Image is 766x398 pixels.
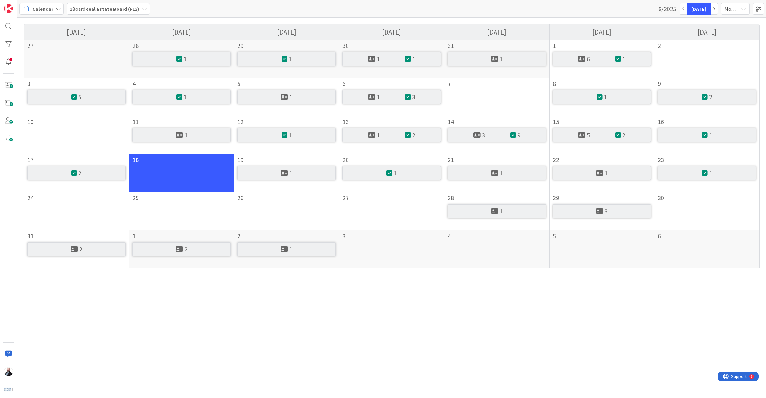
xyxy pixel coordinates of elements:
[33,3,35,8] div: 7
[237,157,244,163] div: 19
[183,56,187,62] span: 1
[448,157,454,163] div: 21
[382,28,401,36] span: [DATE]
[289,132,292,138] span: 1
[132,195,139,201] div: 25
[658,6,676,12] div: 8/2025
[500,208,503,214] span: 1
[553,119,559,125] div: 15
[412,56,415,62] span: 1
[85,6,139,12] b: Real Estate Board (FL2)
[132,119,139,125] div: 11
[658,195,664,201] div: 30
[27,233,34,239] div: 31
[289,56,292,62] span: 1
[342,233,346,239] div: 3
[289,246,292,252] span: 1
[342,119,349,125] div: 13
[342,195,349,201] div: 27
[500,170,503,176] span: 1
[587,56,590,62] span: 6
[487,28,506,36] span: [DATE]
[658,157,664,163] div: 23
[4,367,13,376] img: SB
[172,28,191,36] span: [DATE]
[237,119,244,125] div: 12
[622,132,625,138] span: 2
[27,81,30,87] div: 3
[553,233,556,239] div: 5
[448,119,454,125] div: 14
[448,81,451,87] div: 7
[412,94,415,100] span: 3
[658,233,661,239] div: 6
[592,28,611,36] span: [DATE]
[393,170,397,176] span: 1
[184,246,188,252] span: 2
[27,119,34,125] div: 10
[553,81,556,87] div: 8
[237,42,244,49] div: 29
[412,132,415,138] span: 2
[553,157,559,163] div: 22
[658,119,664,125] div: 16
[4,4,13,13] img: Visit kanbanzone.com
[377,56,380,62] span: 1
[70,6,72,12] b: 1
[500,56,503,62] span: 1
[658,42,661,49] div: 2
[377,132,380,138] span: 1
[237,233,240,239] div: 2
[4,385,13,394] img: avatar
[342,81,346,87] div: 6
[70,5,139,13] span: Board
[622,56,625,62] span: 1
[448,195,454,201] div: 28
[67,28,86,36] span: [DATE]
[183,94,187,100] span: 1
[587,132,590,138] span: 5
[553,42,556,49] div: 1
[709,170,712,176] span: 1
[132,81,136,87] div: 4
[78,170,81,176] span: 2
[27,157,34,163] div: 17
[277,28,296,36] span: [DATE]
[342,42,349,49] div: 30
[448,42,454,49] div: 31
[687,3,711,15] button: [DATE]
[132,157,139,163] div: 18
[32,5,53,13] span: Calendar
[13,1,29,9] span: Support
[709,94,712,100] span: 2
[132,42,139,49] div: 28
[289,94,292,100] span: 1
[725,4,738,13] span: Month
[517,132,520,138] span: 9
[27,195,34,201] div: 24
[237,81,240,87] div: 5
[237,195,244,201] div: 26
[604,208,608,214] span: 3
[79,246,82,252] span: 2
[184,132,188,138] span: 1
[78,94,81,100] span: 5
[658,81,661,87] div: 9
[448,233,451,239] div: 4
[377,94,380,100] span: 1
[482,132,485,138] span: 3
[604,94,607,100] span: 1
[132,233,136,239] div: 1
[27,42,34,49] div: 27
[709,132,712,138] span: 1
[604,170,608,176] span: 1
[289,170,292,176] span: 1
[698,28,717,36] span: [DATE]
[342,157,349,163] div: 20
[553,195,559,201] div: 29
